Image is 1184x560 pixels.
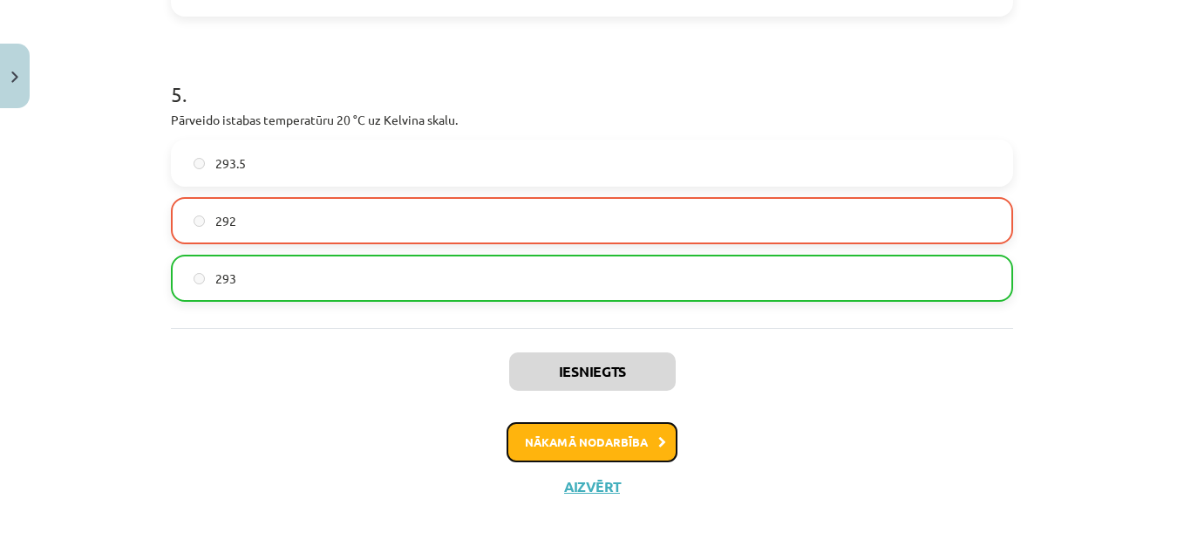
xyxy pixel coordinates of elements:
img: icon-close-lesson-0947bae3869378f0d4975bcd49f059093ad1ed9edebbc8119c70593378902aed.svg [11,72,18,83]
button: Nākamā nodarbība [507,422,677,462]
input: 292 [194,215,205,227]
span: 293 [215,270,236,288]
button: Iesniegts [509,352,676,391]
button: Aizvērt [559,478,625,495]
p: Pārveido istabas temperatūru 20 °C uz Kelvina skalu. [171,111,1013,129]
h1: 5 . [171,51,1013,106]
span: 292 [215,212,236,230]
input: 293 [194,273,205,284]
span: 293.5 [215,154,246,173]
input: 293.5 [194,158,205,169]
